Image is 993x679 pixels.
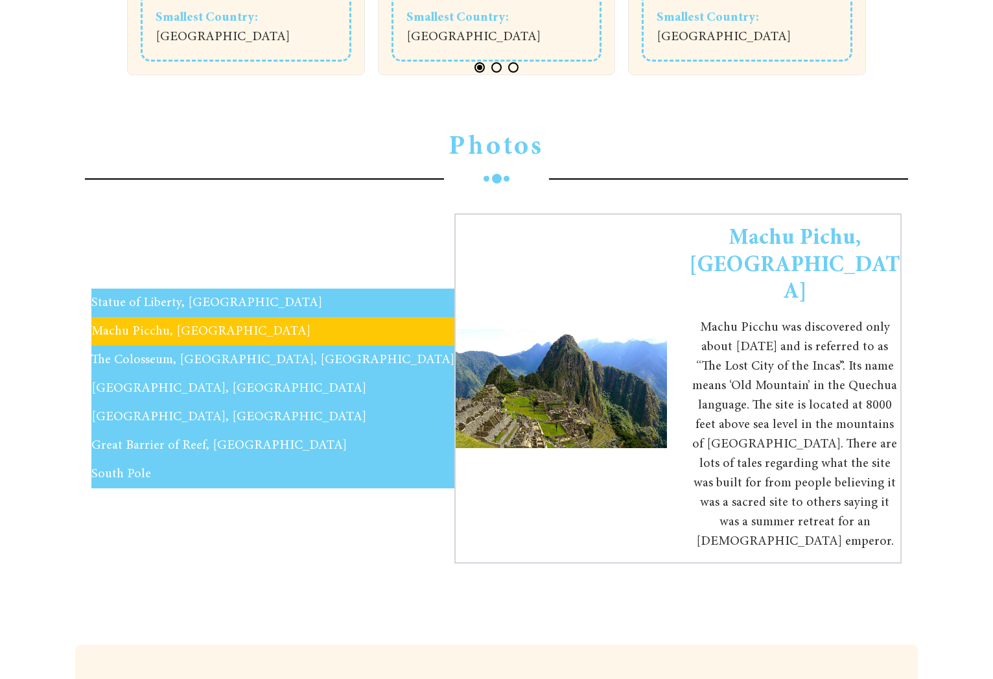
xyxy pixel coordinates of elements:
[91,374,454,403] button: [GEOGRAPHIC_DATA], [GEOGRAPHIC_DATA]
[689,318,900,551] span: Machu Picchu was discovered only about [DATE] and is referred to as “The Lost City of the Incas”....
[474,62,485,73] button: Page 1
[689,228,900,304] span: Machu Pichu, [GEOGRAPHIC_DATA]
[91,468,151,481] span: South Pole
[156,11,258,24] strong: Smallest Country:
[91,317,454,346] button: Machu Picchu, [GEOGRAPHIC_DATA]
[91,296,322,309] span: Statue of Liberty, [GEOGRAPHIC_DATA]
[91,411,366,423] span: [GEOGRAPHIC_DATA], [GEOGRAPHIC_DATA]
[91,353,454,366] span: The Colosseum, [GEOGRAPHIC_DATA], [GEOGRAPHIC_DATA]
[491,62,502,73] button: Page 2
[91,439,347,452] span: Great Barrier of Reef, [GEOGRAPHIC_DATA]
[91,403,454,431] button: [GEOGRAPHIC_DATA], [GEOGRAPHIC_DATA]
[657,11,759,24] strong: Smallest Country:
[91,382,366,395] span: [GEOGRAPHIC_DATA], [GEOGRAPHIC_DATA]
[508,62,519,73] button: Page 3
[406,8,587,47] span: [GEOGRAPHIC_DATA]
[91,460,454,488] button: South Pole
[456,329,667,447] img: pf-11cd9229--machupichu.jpg
[91,289,454,317] button: Statue of Liberty, [GEOGRAPHIC_DATA]
[657,8,837,47] span: [GEOGRAPHIC_DATA]
[91,346,454,374] button: The Colosseum, [GEOGRAPHIC_DATA], [GEOGRAPHIC_DATA]
[91,431,454,460] button: Great Barrier of Reef, [GEOGRAPHIC_DATA]
[406,11,509,24] strong: Smallest Country:
[91,325,310,338] span: Machu Picchu, [GEOGRAPHIC_DATA]
[156,8,336,47] span: [GEOGRAPHIC_DATA]
[449,134,544,161] span: Photos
